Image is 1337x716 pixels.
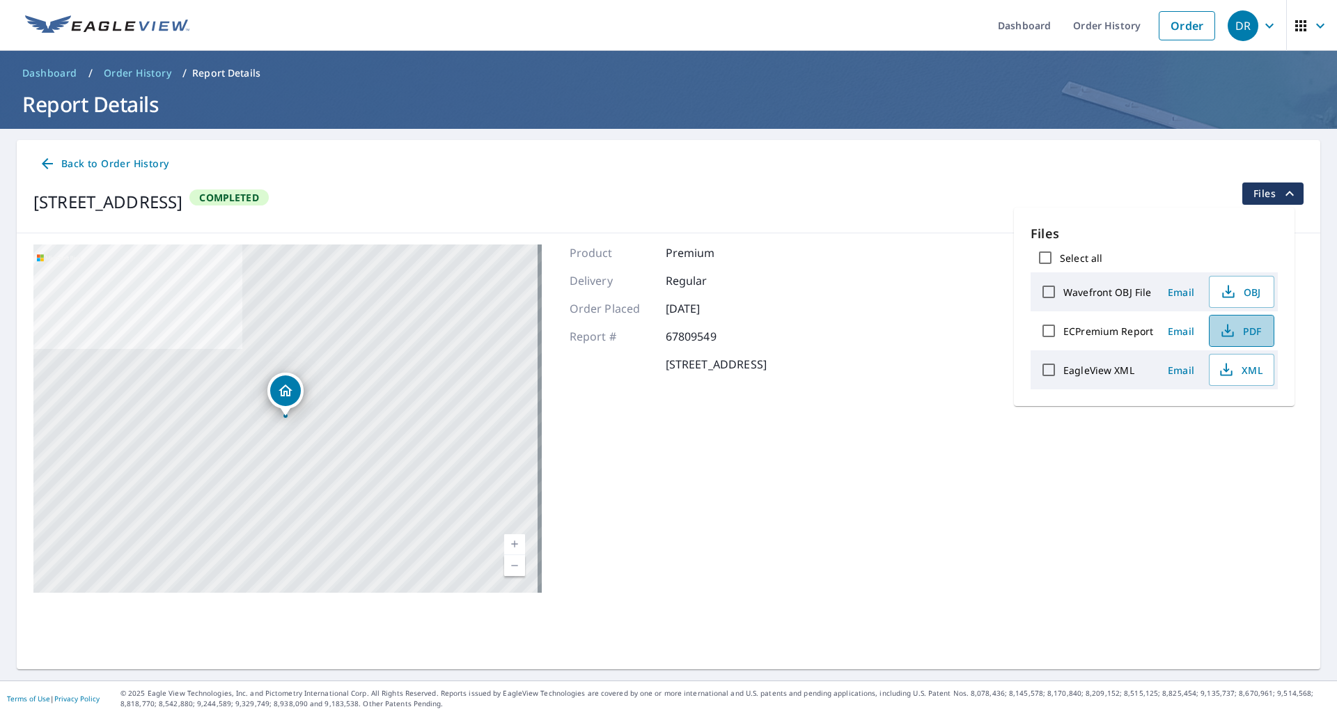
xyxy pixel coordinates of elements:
[17,90,1320,118] h1: Report Details
[570,272,653,289] p: Delivery
[267,373,304,416] div: Dropped pin, building 1, Residential property, 1603 S Arrawana Ave Tampa, FL 33629
[104,66,171,80] span: Order History
[22,66,77,80] span: Dashboard
[1060,251,1102,265] label: Select all
[1063,364,1134,377] label: EagleView XML
[666,300,749,317] p: [DATE]
[504,534,525,555] a: Current Level 17, Zoom In
[1164,364,1198,377] span: Email
[98,62,177,84] a: Order History
[504,555,525,576] a: Current Level 17, Zoom Out
[192,66,260,80] p: Report Details
[1242,182,1304,205] button: filesDropdownBtn-67809549
[570,244,653,261] p: Product
[1164,325,1198,338] span: Email
[570,300,653,317] p: Order Placed
[570,328,653,345] p: Report #
[120,688,1330,709] p: © 2025 Eagle View Technologies, Inc. and Pictometry International Corp. All Rights Reserved. Repo...
[182,65,187,81] li: /
[666,272,749,289] p: Regular
[1031,224,1278,243] p: Files
[1209,276,1274,308] button: OBJ
[33,151,174,177] a: Back to Order History
[1218,322,1262,339] span: PDF
[1159,11,1215,40] a: Order
[1063,286,1151,299] label: Wavefront OBJ File
[39,155,169,173] span: Back to Order History
[33,189,182,215] div: [STREET_ADDRESS]
[88,65,93,81] li: /
[7,694,100,703] p: |
[54,694,100,703] a: Privacy Policy
[1159,281,1203,303] button: Email
[17,62,83,84] a: Dashboard
[1063,325,1153,338] label: ECPremium Report
[1209,354,1274,386] button: XML
[1218,283,1262,300] span: OBJ
[1228,10,1258,41] div: DR
[1159,359,1203,381] button: Email
[666,328,749,345] p: 67809549
[7,694,50,703] a: Terms of Use
[17,62,1320,84] nav: breadcrumb
[25,15,189,36] img: EV Logo
[666,356,767,373] p: [STREET_ADDRESS]
[191,191,267,204] span: Completed
[666,244,749,261] p: Premium
[1253,185,1298,202] span: Files
[1159,320,1203,342] button: Email
[1218,361,1262,378] span: XML
[1209,315,1274,347] button: PDF
[1164,286,1198,299] span: Email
